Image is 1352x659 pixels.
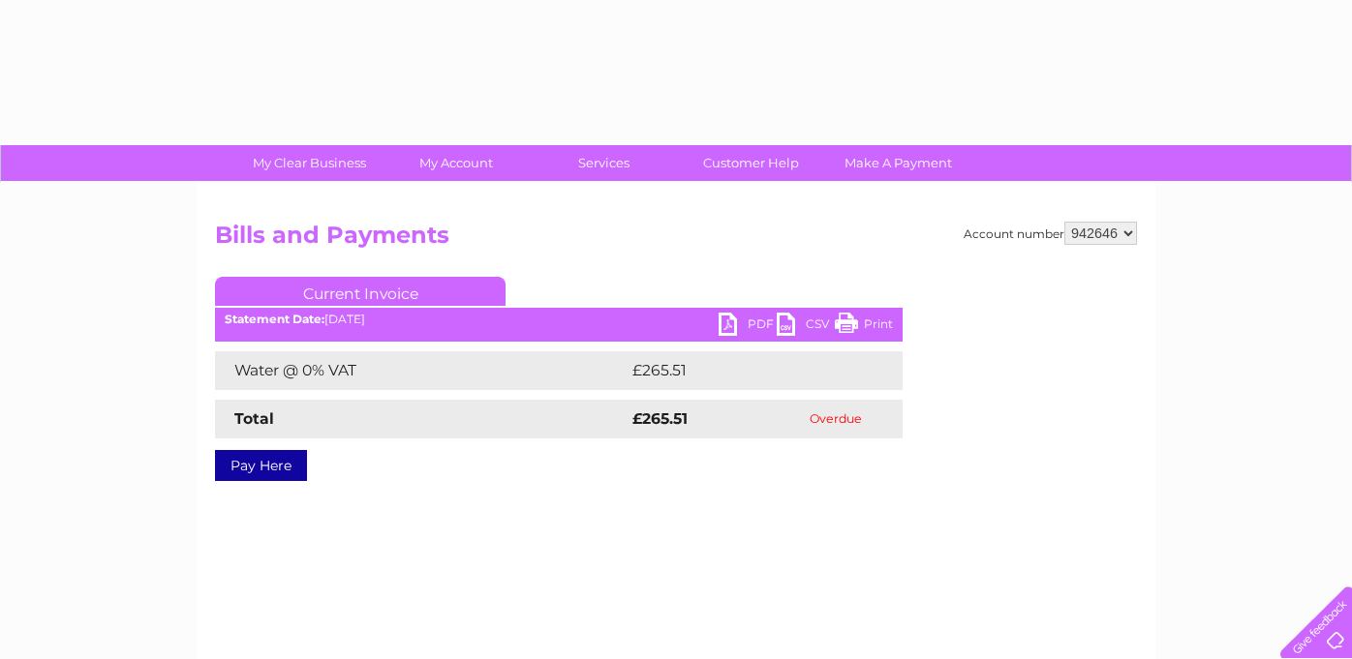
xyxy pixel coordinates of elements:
a: My Clear Business [230,145,389,181]
td: Overdue [768,400,903,438]
strong: Total [234,409,274,428]
a: CSV [777,313,835,341]
a: Make A Payment [818,145,978,181]
div: Account number [964,222,1137,245]
a: PDF [719,313,777,341]
div: [DATE] [215,313,903,326]
h2: Bills and Payments [215,222,1137,258]
a: My Account [377,145,537,181]
a: Services [524,145,684,181]
a: Print [835,313,893,341]
td: Water @ 0% VAT [215,351,628,390]
b: Statement Date: [225,312,324,326]
td: £265.51 [628,351,867,390]
strong: £265.51 [632,409,688,428]
a: Customer Help [671,145,831,181]
a: Current Invoice [215,277,506,306]
a: Pay Here [215,450,307,481]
